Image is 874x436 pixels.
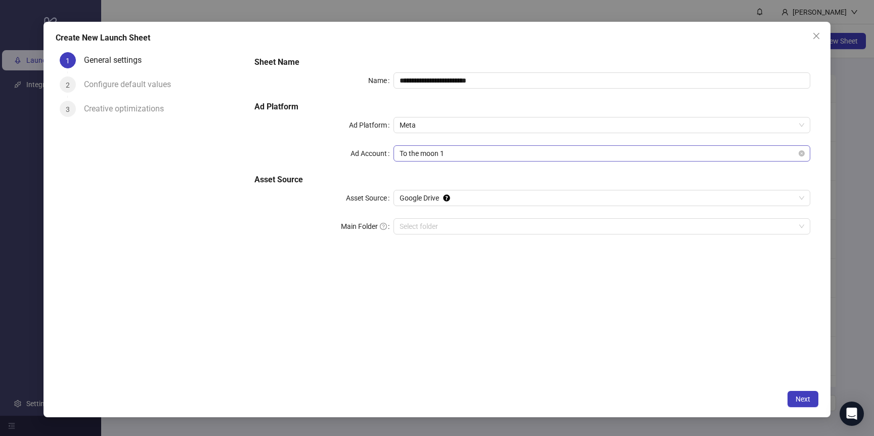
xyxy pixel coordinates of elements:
span: Next [796,395,810,403]
label: Main Folder [341,218,394,234]
span: close [812,32,820,40]
span: 1 [66,57,70,65]
span: Meta [400,117,804,133]
span: question-circle [380,223,387,230]
label: Ad Platform [349,117,394,133]
span: 2 [66,81,70,89]
h5: Ad Platform [254,101,810,113]
span: Google Drive [400,190,804,206]
div: Creative optimizations [84,101,172,117]
div: Configure default values [84,76,179,93]
div: Tooltip anchor [442,193,451,203]
span: To the moon 1 [400,146,804,161]
span: 3 [66,105,70,113]
button: Next [788,391,818,407]
span: close-circle [799,150,805,156]
h5: Asset Source [254,174,810,186]
h5: Sheet Name [254,56,810,68]
button: Close [808,28,824,44]
label: Ad Account [351,145,394,162]
div: Create New Launch Sheet [56,32,818,44]
div: Open Intercom Messenger [840,402,864,426]
label: Name [368,72,394,89]
input: Name [394,72,810,89]
div: General settings [84,52,150,68]
label: Asset Source [346,190,394,206]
